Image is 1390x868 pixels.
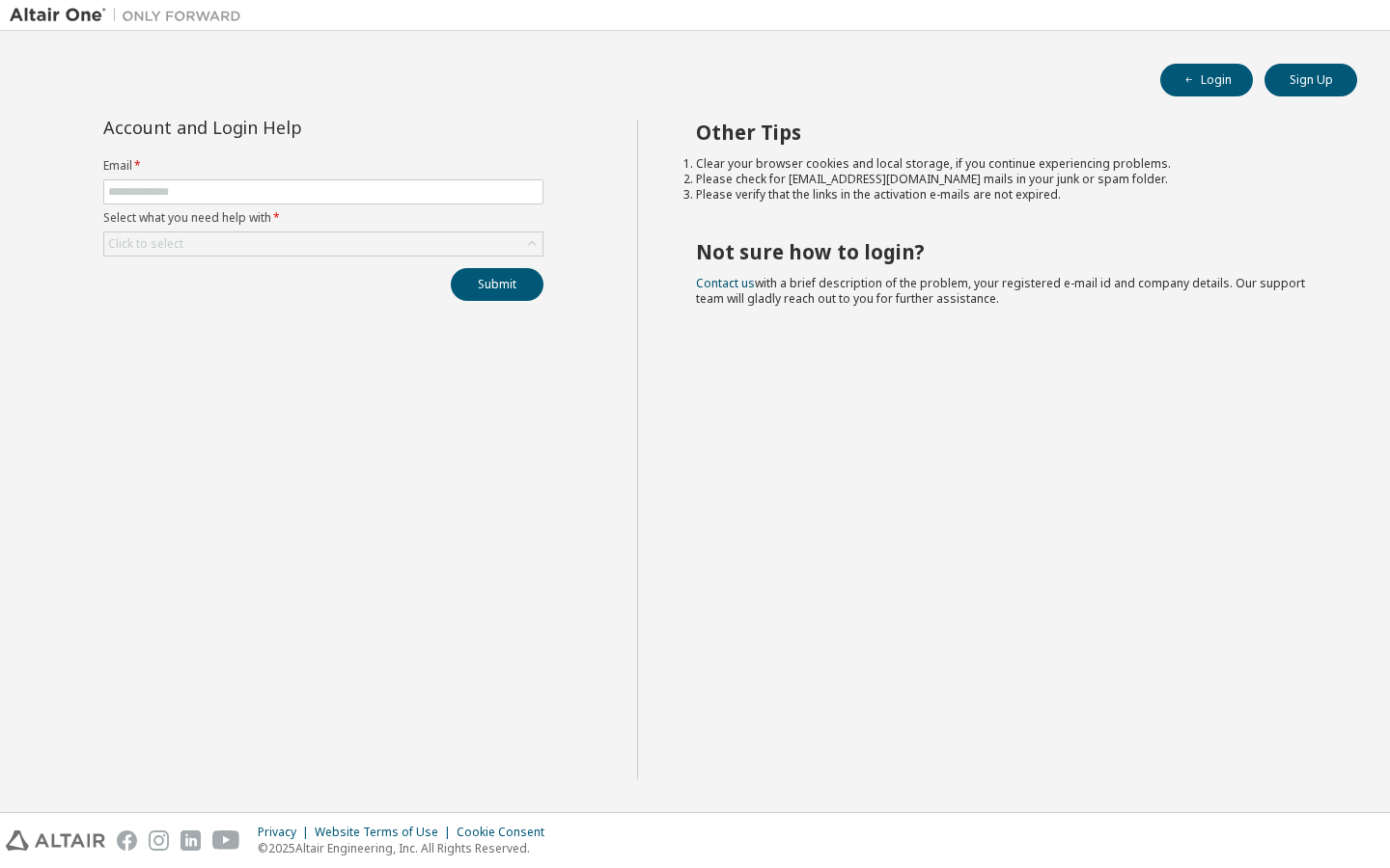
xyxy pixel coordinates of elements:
[117,830,137,851] img: facebook.svg
[104,232,542,256] div: Click to select
[103,210,543,226] label: Select what you need help with
[696,239,1323,264] h2: Not sure how to login?
[1160,64,1253,96] button: Login
[457,825,556,840] div: Cookie Consent
[108,236,183,252] div: Click to select
[258,840,556,856] p: © 2025 Altair Engineering, Inc. All Rights Reserved.
[696,120,1323,145] h2: Other Tips
[212,830,240,851] img: youtube.svg
[258,825,315,840] div: Privacy
[696,275,755,291] a: Contact us
[6,830,105,851] img: altair_logo.svg
[451,268,543,301] button: Submit
[696,156,1323,172] li: Clear your browser cookies and local storage, if you continue experiencing problems.
[696,172,1323,187] li: Please check for [EMAIL_ADDRESS][DOMAIN_NAME] mails in your junk or spam folder.
[315,825,457,840] div: Website Terms of Use
[696,275,1305,307] span: with a brief description of the problem, your registered e-mail id and company details. Our suppo...
[1265,64,1357,96] button: Sign Up
[10,6,251,25] img: Altair One
[181,830,201,851] img: linkedin.svg
[149,830,169,851] img: instagram.svg
[103,120,456,135] div: Account and Login Help
[103,158,543,174] label: Email
[696,187,1323,203] li: Please verify that the links in the activation e-mails are not expired.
